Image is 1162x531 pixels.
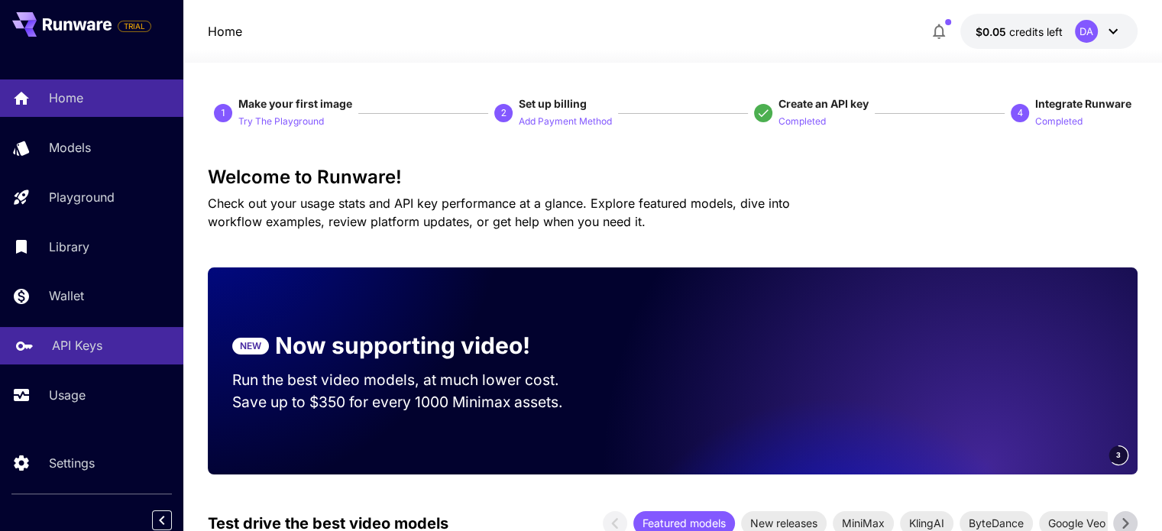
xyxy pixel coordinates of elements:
[221,106,226,120] p: 1
[232,391,588,413] p: Save up to $350 for every 1000 Minimax assets.
[1009,25,1063,38] span: credits left
[208,196,790,229] span: Check out your usage stats and API key performance at a glance. Explore featured models, dive int...
[1035,115,1083,129] p: Completed
[240,339,261,353] p: NEW
[238,112,324,130] button: Try The Playground
[960,515,1033,531] span: ByteDance
[49,138,91,157] p: Models
[778,97,869,110] span: Create an API key
[778,115,826,129] p: Completed
[238,97,352,110] span: Make your first image
[49,287,84,305] p: Wallet
[208,22,242,40] nav: breadcrumb
[1039,515,1115,531] span: Google Veo
[49,238,89,256] p: Library
[519,115,612,129] p: Add Payment Method
[232,369,588,391] p: Run the best video models, at much lower cost.
[118,17,151,35] span: Add your payment card to enable full platform functionality.
[238,115,324,129] p: Try The Playground
[1017,106,1022,120] p: 4
[501,106,507,120] p: 2
[49,89,83,107] p: Home
[519,112,612,130] button: Add Payment Method
[1075,20,1098,43] div: DA
[52,336,102,355] p: API Keys
[208,22,242,40] a: Home
[49,386,86,404] p: Usage
[900,515,953,531] span: KlingAI
[976,24,1063,40] div: $0.05
[833,515,894,531] span: MiniMax
[1035,112,1083,130] button: Completed
[1116,449,1121,461] span: 3
[778,112,826,130] button: Completed
[275,329,530,363] p: Now supporting video!
[208,167,1138,188] h3: Welcome to Runware!
[49,188,115,206] p: Playground
[118,21,151,32] span: TRIAL
[741,515,827,531] span: New releases
[1035,97,1131,110] span: Integrate Runware
[152,510,172,530] button: Collapse sidebar
[960,14,1138,49] button: $0.05DA
[976,25,1009,38] span: $0.05
[633,515,735,531] span: Featured models
[49,454,95,472] p: Settings
[519,97,587,110] span: Set up billing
